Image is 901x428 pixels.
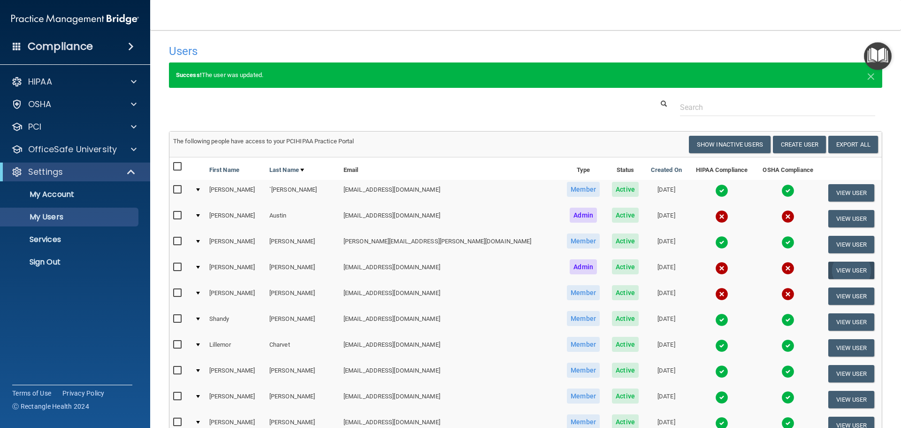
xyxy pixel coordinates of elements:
span: Admin [570,208,597,223]
td: Lillemor [206,335,266,361]
img: tick.e7d51cea.svg [781,365,794,378]
span: The following people have access to your PCIHIPAA Practice Portal [173,138,354,145]
img: tick.e7d51cea.svg [715,313,728,327]
td: [EMAIL_ADDRESS][DOMAIN_NAME] [340,257,561,283]
button: View User [828,288,875,305]
button: View User [828,262,875,279]
button: View User [828,210,875,227]
a: HIPAA [11,76,137,87]
td: [EMAIL_ADDRESS][DOMAIN_NAME] [340,180,561,206]
img: tick.e7d51cea.svg [781,339,794,352]
button: View User [828,313,875,331]
th: Status [606,157,644,180]
img: cross.ca9f0e7f.svg [781,262,794,275]
span: Member [567,337,600,352]
button: View User [828,339,875,357]
button: Close [867,70,875,81]
td: [PERSON_NAME] [266,232,340,257]
a: OSHA [11,99,137,110]
img: PMB logo [11,10,139,29]
a: Terms of Use [12,389,51,398]
div: The user was updated. [169,62,882,88]
td: [PERSON_NAME][EMAIL_ADDRESS][PERSON_NAME][DOMAIN_NAME] [340,232,561,257]
h4: Users [169,45,579,57]
span: Member [567,182,600,197]
th: OSHA Compliance [755,157,821,180]
a: Created On [651,164,682,176]
td: [EMAIL_ADDRESS][DOMAIN_NAME] [340,283,561,309]
span: Active [612,311,639,326]
span: Admin [570,259,597,274]
p: OfficeSafe University [28,144,117,155]
td: [DATE] [645,206,688,232]
td: [DATE] [645,309,688,335]
a: Last Name [269,164,304,176]
span: Active [612,259,639,274]
span: Active [612,208,639,223]
td: [PERSON_NAME] [266,257,340,283]
a: Privacy Policy [62,389,105,398]
img: tick.e7d51cea.svg [781,184,794,197]
td: [DATE] [645,335,688,361]
img: cross.ca9f0e7f.svg [781,288,794,301]
span: Active [612,233,639,249]
button: Show Inactive Users [689,136,771,153]
button: Open Resource Center [864,42,892,70]
button: View User [828,236,875,253]
img: tick.e7d51cea.svg [781,236,794,249]
td: [EMAIL_ADDRESS][DOMAIN_NAME] [340,309,561,335]
td: [PERSON_NAME] [206,257,266,283]
td: [EMAIL_ADDRESS][DOMAIN_NAME] [340,387,561,412]
button: View User [828,391,875,408]
span: Active [612,389,639,404]
th: HIPAA Compliance [688,157,755,180]
img: cross.ca9f0e7f.svg [715,210,728,223]
img: cross.ca9f0e7f.svg [715,262,728,275]
span: Ⓒ Rectangle Health 2024 [12,402,89,411]
td: Shandy [206,309,266,335]
span: Active [612,285,639,300]
td: [DATE] [645,361,688,387]
span: Member [567,233,600,249]
td: Austin [266,206,340,232]
span: Active [612,363,639,378]
a: First Name [209,164,239,176]
img: tick.e7d51cea.svg [781,391,794,404]
span: Member [567,285,600,300]
td: [PERSON_NAME] [266,309,340,335]
strong: Success! [176,71,202,78]
td: [PERSON_NAME] [206,232,266,257]
button: View User [828,184,875,202]
img: tick.e7d51cea.svg [715,236,728,249]
img: tick.e7d51cea.svg [715,339,728,352]
img: tick.e7d51cea.svg [715,184,728,197]
td: [DATE] [645,387,688,412]
td: `[PERSON_NAME] [266,180,340,206]
td: [PERSON_NAME] [206,180,266,206]
td: [DATE] [645,283,688,309]
td: [EMAIL_ADDRESS][DOMAIN_NAME] [340,335,561,361]
td: [EMAIL_ADDRESS][DOMAIN_NAME] [340,361,561,387]
p: HIPAA [28,76,52,87]
p: Services [6,235,134,244]
td: Charvet [266,335,340,361]
p: Sign Out [6,257,134,267]
td: [DATE] [645,232,688,257]
td: [DATE] [645,257,688,283]
h4: Compliance [28,40,93,53]
td: [EMAIL_ADDRESS][DOMAIN_NAME] [340,206,561,232]
span: Active [612,337,639,352]
a: Export All [828,136,878,153]
td: [PERSON_NAME] [266,387,340,412]
img: tick.e7d51cea.svg [715,391,728,404]
img: tick.e7d51cea.svg [715,365,728,378]
button: View User [828,365,875,382]
img: cross.ca9f0e7f.svg [781,210,794,223]
p: PCI [28,121,41,132]
span: Active [612,182,639,197]
img: cross.ca9f0e7f.svg [715,288,728,301]
th: Type [561,157,606,180]
span: × [867,66,875,85]
th: Email [340,157,561,180]
p: OSHA [28,99,52,110]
